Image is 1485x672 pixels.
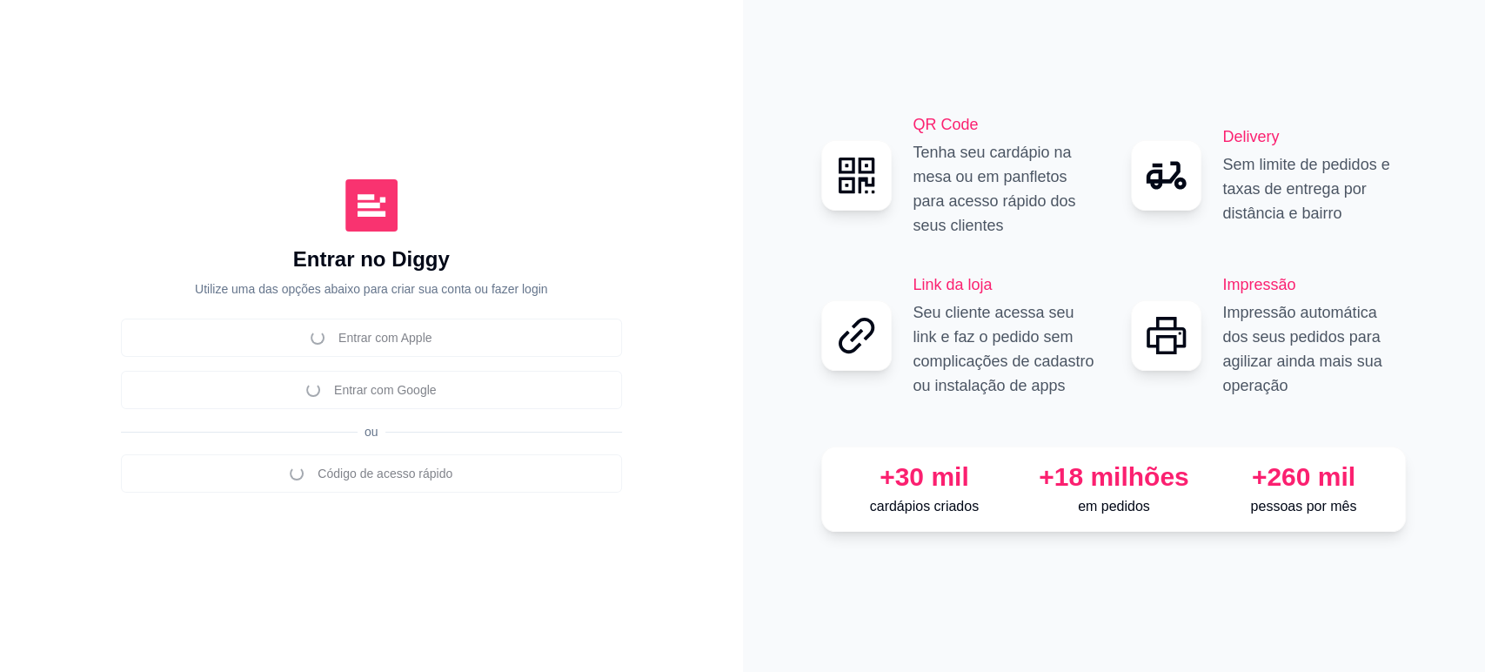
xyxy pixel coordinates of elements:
[1222,152,1406,225] p: Sem limite de pedidos e taxas de entrega por distância e bairro
[1222,124,1406,149] h2: Delivery
[836,496,1012,517] p: cardápios criados
[345,179,398,232] img: Diggy
[913,140,1096,238] p: Tenha seu cardápio na mesa ou em panfletos para acesso rápido dos seus clientes
[913,272,1096,297] h2: Link da loja
[1215,496,1391,517] p: pessoas por mês
[358,425,385,439] span: ou
[195,280,547,298] p: Utilize uma das opções abaixo para criar sua conta ou fazer login
[913,112,1096,137] h2: QR Code
[1222,272,1406,297] h2: Impressão
[293,245,450,273] h1: Entrar no Diggy
[1222,300,1406,398] p: Impressão automática dos seus pedidos para agilizar ainda mais sua operação
[1215,461,1391,493] div: +260 mil
[836,461,1012,493] div: +30 mil
[913,300,1096,398] p: Seu cliente acessa seu link e faz o pedido sem complicações de cadastro ou instalação de apps
[1026,496,1201,517] p: em pedidos
[1026,461,1201,493] div: +18 milhões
